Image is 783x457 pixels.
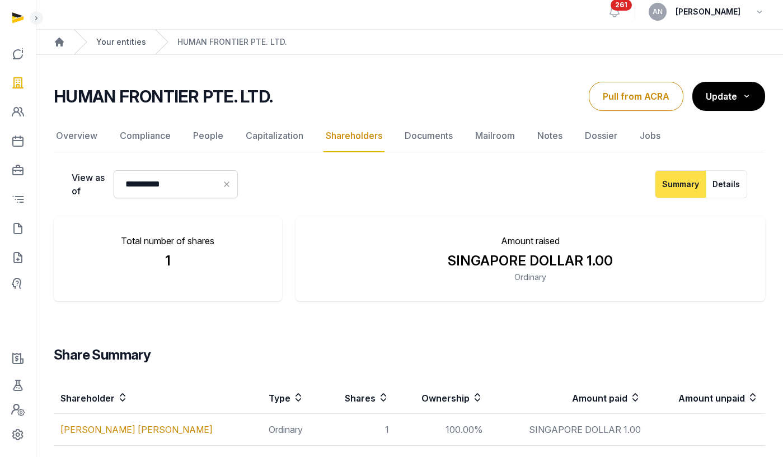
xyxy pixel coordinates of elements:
a: Documents [402,120,455,152]
button: AN [649,3,667,21]
a: Compliance [118,120,173,152]
label: View as of [72,171,105,198]
td: Ordinary [262,414,323,446]
button: Pull from ACRA [589,82,683,111]
td: 1 [323,414,395,446]
p: Amount raised [313,234,747,248]
th: Shareholder [54,382,262,414]
span: SINGAPORE DOLLAR 1.00 [448,253,613,269]
a: [PERSON_NAME] [PERSON_NAME] [60,424,213,435]
h3: Share Summary [54,346,765,364]
div: 1 [72,252,264,270]
a: Jobs [637,120,663,152]
nav: Tabs [54,120,765,152]
a: Dossier [583,120,620,152]
input: Datepicker input [114,170,238,198]
td: 100.00% [396,414,490,446]
a: Overview [54,120,100,152]
th: Ownership [396,382,490,414]
span: SINGAPORE DOLLAR 1.00 [529,424,641,435]
a: HUMAN FRONTIER PTE. LTD. [177,36,287,48]
h2: HUMAN FRONTIER PTE. LTD. [54,86,273,106]
th: Amount unpaid [648,382,765,414]
a: Shareholders [323,120,385,152]
a: Mailroom [473,120,517,152]
p: Total number of shares [72,234,264,248]
th: Shares [323,382,395,414]
span: Ordinary [514,272,546,282]
nav: Breadcrumb [36,30,783,55]
button: Summary [655,170,706,198]
a: Notes [535,120,565,152]
span: [PERSON_NAME] [676,5,740,18]
a: Capitalization [243,120,306,152]
span: AN [653,8,663,15]
span: Update [706,91,737,102]
a: People [191,120,226,152]
a: Your entities [96,36,146,48]
th: Type [262,382,323,414]
th: Amount paid [490,382,648,414]
button: Update [692,82,765,111]
button: Details [706,170,747,198]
